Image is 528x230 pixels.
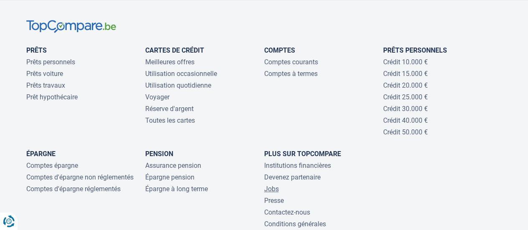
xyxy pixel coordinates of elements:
[26,20,116,33] img: TopCompare
[145,173,195,181] a: Épargne pension
[264,150,341,158] a: Plus sur TopCompare
[26,46,47,54] a: Prêts
[264,46,295,54] a: Comptes
[26,93,78,101] a: Prêt hypothécaire
[145,162,201,169] a: Assurance pension
[383,58,428,66] a: Crédit 10.000 €
[145,46,204,54] a: Cartes de Crédit
[264,208,310,216] a: Contactez-nous
[26,70,63,78] a: Prêts voiture
[26,81,65,89] a: Prêts travaux
[383,93,428,101] a: Crédit 25.000 €
[383,70,428,78] a: Crédit 15.000 €
[26,150,56,158] a: Épargne
[264,220,326,228] a: Conditions générales
[383,116,428,124] a: Crédit 40.000 €
[26,173,134,181] a: Comptes d'épargne non réglementés
[145,81,211,89] a: Utilisation quotidienne
[264,173,321,181] a: Devenez partenaire
[145,185,208,193] a: Épargne à long terme
[145,105,194,113] a: Réserve d'argent
[383,128,428,136] a: Crédit 50.000 €
[264,197,284,205] a: Presse
[264,70,318,78] a: Comptes à termes
[145,150,173,158] a: Pension
[145,93,169,101] a: Voyager
[264,185,279,193] a: Jobs
[383,46,447,54] a: Prêts personnels
[383,81,428,89] a: Crédit 20.000 €
[264,58,318,66] a: Comptes courants
[26,185,121,193] a: Comptes d'épargne réglementés
[383,105,428,113] a: Crédit 30.000 €
[264,162,331,169] a: Institutions financières
[26,162,78,169] a: Comptes épargne
[145,116,195,124] a: Toutes les cartes
[145,58,195,66] a: Meilleures offres
[145,70,217,78] a: Utilisation occasionnelle
[26,58,75,66] a: Prêts personnels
